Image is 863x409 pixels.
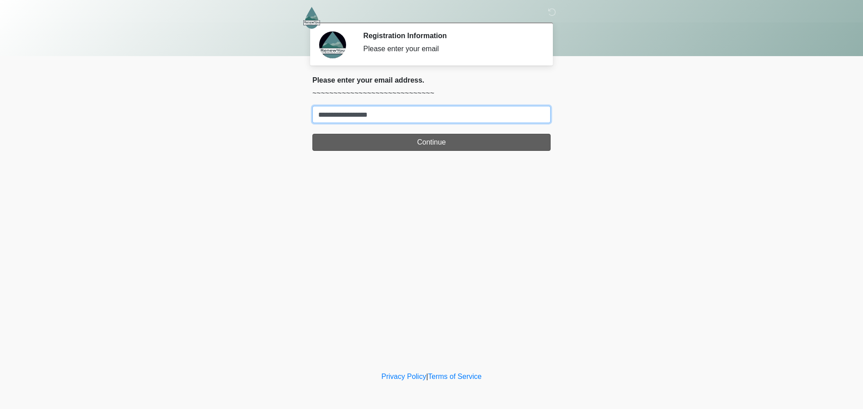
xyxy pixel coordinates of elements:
[312,88,551,99] p: ~~~~~~~~~~~~~~~~~~~~~~~~~~~~~
[428,373,481,380] a: Terms of Service
[426,373,428,380] a: |
[303,7,320,29] img: RenewYou IV Hydration and Wellness Logo
[319,31,346,58] img: Agent Avatar
[363,31,537,40] h2: Registration Information
[312,76,551,84] h2: Please enter your email address.
[382,373,427,380] a: Privacy Policy
[312,134,551,151] button: Continue
[363,44,537,54] div: Please enter your email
